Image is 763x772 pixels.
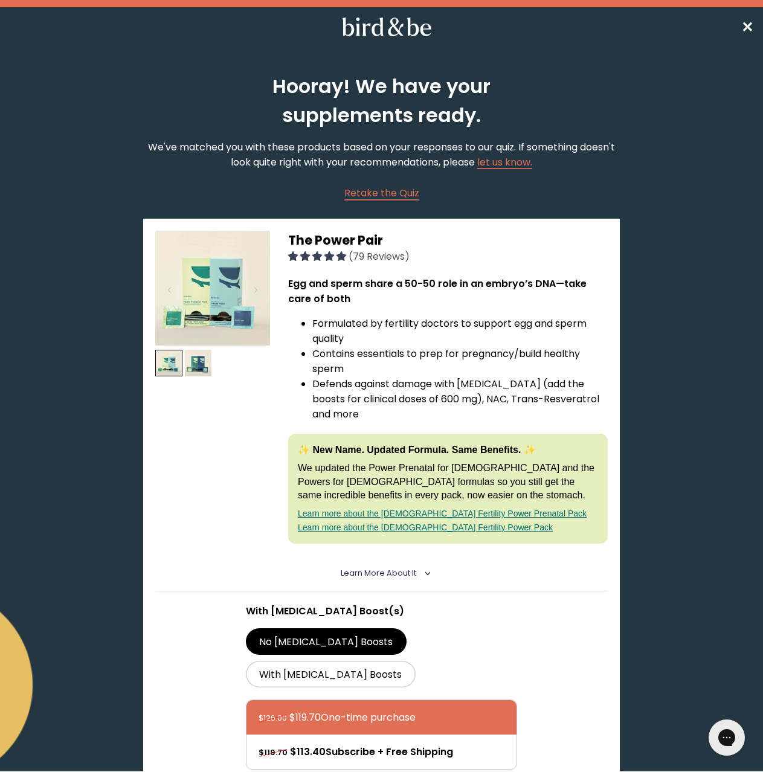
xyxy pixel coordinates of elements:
[288,249,349,263] span: 4.92 stars
[341,568,416,578] span: Learn More About it
[312,376,608,422] li: Defends against damage with [MEDICAL_DATA] (add the boosts for clinical doses of 600 mg), NAC, Tr...
[246,661,416,687] label: With [MEDICAL_DATA] Boosts
[741,16,753,37] a: ✕
[420,570,431,576] i: <
[246,603,517,619] p: With [MEDICAL_DATA] Boost(s)
[298,445,536,455] strong: ✨ New Name. Updated Formula. Same Benefits. ✨
[288,277,587,306] strong: Egg and sperm share a 50-50 role in an embryo’s DNA—take care of both
[155,231,270,346] img: thumbnail image
[298,509,587,518] a: Learn more about the [DEMOGRAPHIC_DATA] Fertility Power Prenatal Pack
[312,316,608,346] li: Formulated by fertility doctors to support egg and sperm quality
[239,72,524,130] h2: Hooray! We have your supplements ready.
[344,185,419,201] a: Retake the Quiz
[288,231,383,249] span: The Power Pair
[344,186,419,200] span: Retake the Quiz
[155,350,182,377] img: thumbnail image
[349,249,410,263] span: (79 Reviews)
[741,17,753,37] span: ✕
[703,715,751,760] iframe: Gorgias live chat messenger
[185,350,212,377] img: thumbnail image
[143,140,620,170] p: We've matched you with these products based on your responses to our quiz. If something doesn't l...
[298,462,598,502] p: We updated the Power Prenatal for [DEMOGRAPHIC_DATA] and the Powers for [DEMOGRAPHIC_DATA] formul...
[246,628,407,655] label: No [MEDICAL_DATA] Boosts
[298,523,553,532] a: Learn more about the [DEMOGRAPHIC_DATA] Fertility Power Pack
[341,568,422,579] summary: Learn More About it <
[312,346,608,376] li: Contains essentials to prep for pregnancy/build healthy sperm
[477,155,532,169] a: let us know.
